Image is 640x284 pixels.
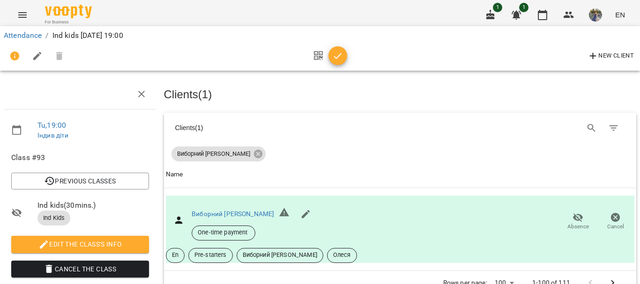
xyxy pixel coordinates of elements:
[189,251,232,259] span: Pre-starters
[327,251,357,259] span: Олеся
[175,123,392,132] div: Clients ( 1 )
[19,175,141,187] span: Previous Classes
[11,173,149,189] button: Previous Classes
[567,223,589,231] span: Absence
[4,31,42,40] a: Attendance
[37,214,70,222] span: Ind Kids
[171,146,266,161] div: Виборний [PERSON_NAME]
[603,117,625,139] button: Filter
[11,4,34,26] button: Menu
[52,30,123,41] p: Ind kids [DATE] 19:00
[37,131,68,139] a: Індив діти
[519,3,528,12] span: 1
[19,263,141,275] span: Cancel the class
[559,209,597,235] button: Absence
[11,236,149,253] button: Edit the class's Info
[11,152,149,163] span: Class #93
[279,207,290,222] h6: Invalid phone ${ phone }
[164,113,637,143] div: Table Toolbar
[615,10,625,20] span: EN
[597,209,634,235] button: Cancel
[493,3,502,12] span: 1
[580,117,603,139] button: Search
[45,19,92,25] span: For Business
[589,8,602,22] img: aed329fc70d3964b594478412e8e91ea.jpg
[585,49,636,64] button: New Client
[166,169,183,180] div: Name
[45,5,92,18] img: Voopty Logo
[192,210,274,218] a: Виборний [PERSON_NAME]
[192,228,255,237] span: One-time payment
[607,223,624,231] span: Cancel
[611,6,629,23] button: EN
[166,169,635,180] span: Name
[237,251,323,259] span: Виборний [PERSON_NAME]
[37,121,66,130] a: Tu , 19:00
[588,51,634,62] span: New Client
[164,88,637,101] h3: Clients ( 1 )
[171,150,256,158] span: Виборний [PERSON_NAME]
[4,30,636,41] nav: breadcrumb
[37,200,149,211] span: Ind kids ( 30 mins. )
[166,251,184,259] span: En
[166,169,183,180] div: Sort
[45,30,48,41] li: /
[11,261,149,277] button: Cancel the class
[19,239,141,250] span: Edit the class's Info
